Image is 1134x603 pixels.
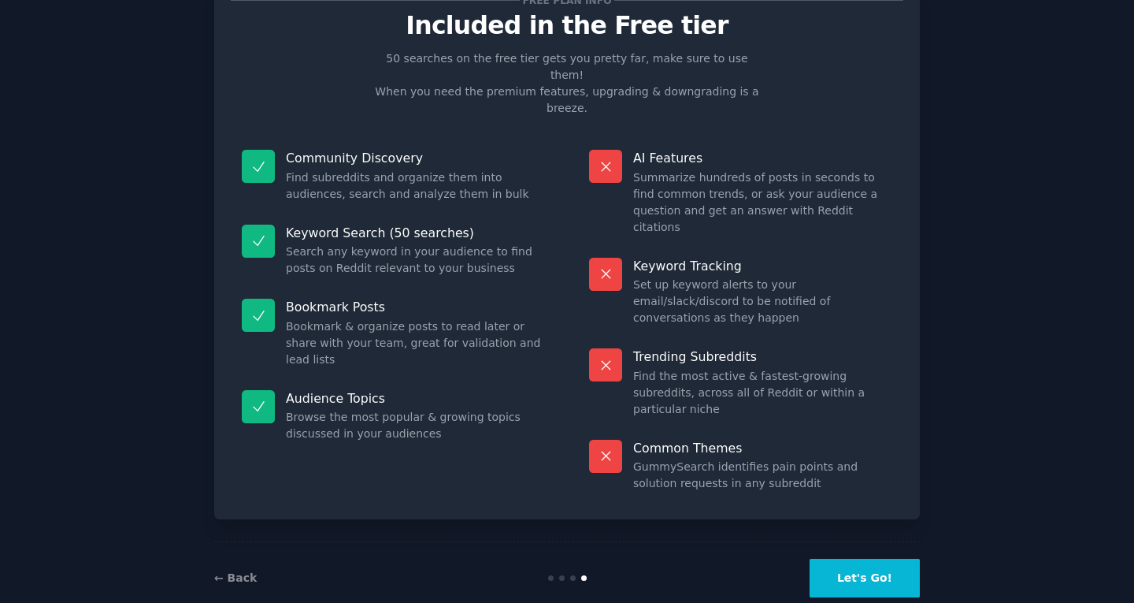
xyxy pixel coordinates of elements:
[286,318,545,368] dd: Bookmark & organize posts to read later or share with your team, great for validation and lead lists
[633,258,892,274] p: Keyword Tracking
[633,150,892,166] p: AI Features
[286,409,545,442] dd: Browse the most popular & growing topics discussed in your audiences
[214,571,257,584] a: ← Back
[810,559,920,597] button: Let's Go!
[286,244,545,277] dd: Search any keyword in your audience to find posts on Reddit relevant to your business
[286,150,545,166] p: Community Discovery
[633,459,892,492] dd: GummySearch identifies pain points and solution requests in any subreddit
[633,169,892,236] dd: Summarize hundreds of posts in seconds to find common trends, or ask your audience a question and...
[286,390,545,407] p: Audience Topics
[286,299,545,315] p: Bookmark Posts
[633,440,892,456] p: Common Themes
[633,348,892,365] p: Trending Subreddits
[286,169,545,203] dd: Find subreddits and organize them into audiences, search and analyze them in bulk
[369,50,765,117] p: 50 searches on the free tier gets you pretty far, make sure to use them! When you need the premiu...
[231,12,903,39] p: Included in the Free tier
[633,277,892,326] dd: Set up keyword alerts to your email/slack/discord to be notified of conversations as they happen
[286,225,545,241] p: Keyword Search (50 searches)
[633,368,892,418] dd: Find the most active & fastest-growing subreddits, across all of Reddit or within a particular niche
